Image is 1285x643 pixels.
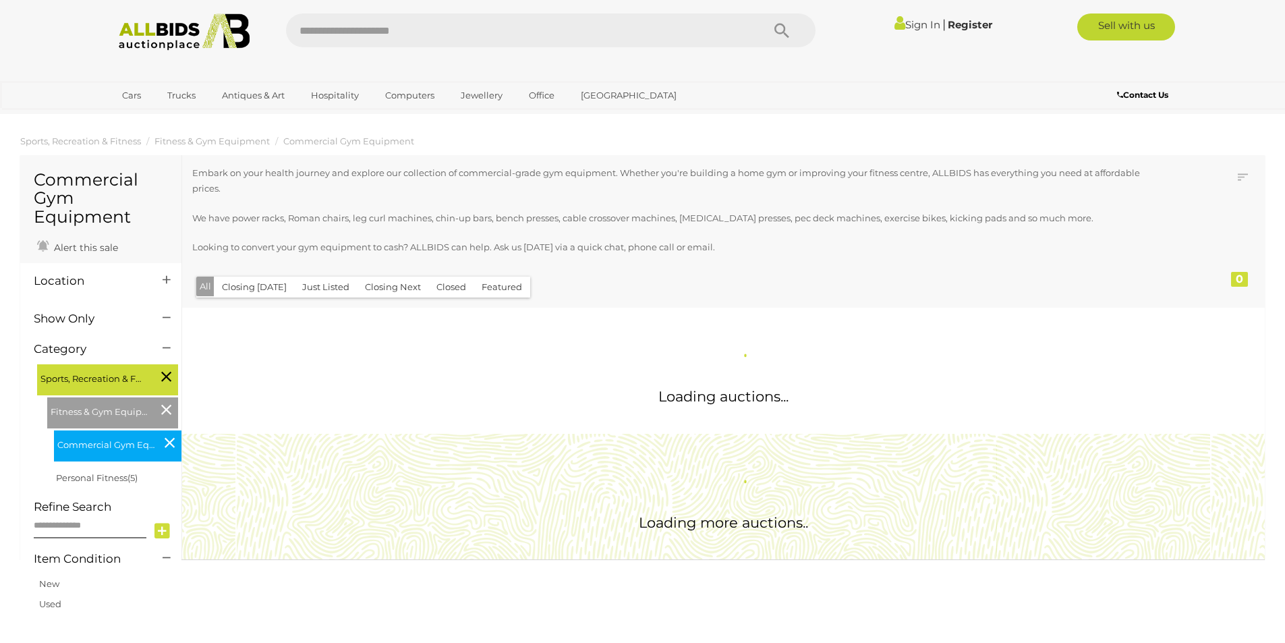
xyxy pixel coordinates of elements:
[154,136,270,146] a: Fitness & Gym Equipment
[572,84,685,107] a: [GEOGRAPHIC_DATA]
[357,277,429,298] button: Closing Next
[34,171,168,227] h1: Commercial Gym Equipment
[34,343,142,356] h4: Category
[639,514,808,531] span: Loading more auctions..
[39,578,59,589] a: New
[294,277,358,298] button: Just Listed
[111,13,258,51] img: Allbids.com.au
[34,275,142,287] h4: Location
[51,401,152,420] span: Fitness & Gym Equipment
[113,84,150,107] a: Cars
[34,553,142,565] h4: Item Condition
[159,84,204,107] a: Trucks
[520,84,563,107] a: Office
[948,18,992,31] a: Register
[428,277,474,298] button: Closed
[20,136,141,146] a: Sports, Recreation & Fitness
[56,472,138,483] a: Personal Fitness(5)
[1117,90,1168,100] b: Contact Us
[1117,88,1172,103] a: Contact Us
[283,136,414,146] a: Commercial Gym Equipment
[1231,272,1248,287] div: 0
[192,211,1156,226] p: We have power racks, Roman chairs, leg curl machines, chin-up bars, bench presses, cable crossove...
[748,13,816,47] button: Search
[127,472,138,483] span: (5)
[196,277,215,296] button: All
[1077,13,1175,40] a: Sell with us
[658,388,789,405] span: Loading auctions...
[34,312,142,325] h4: Show Only
[57,434,159,453] span: Commercial Gym Equipment
[894,18,940,31] a: Sign In
[214,277,295,298] button: Closing [DATE]
[213,84,293,107] a: Antiques & Art
[942,17,946,32] span: |
[51,242,118,254] span: Alert this sale
[302,84,368,107] a: Hospitality
[452,84,511,107] a: Jewellery
[474,277,530,298] button: Featured
[39,598,61,609] a: Used
[34,501,178,513] h4: Refine Search
[192,165,1156,197] p: Embark on your health journey and explore our collection of commercial-grade gym equipment. Wheth...
[34,236,121,256] a: Alert this sale
[376,84,443,107] a: Computers
[192,240,1156,255] p: Looking to convert your gym equipment to cash? ALLBIDS can help. Ask us [DATE] via a quick chat, ...
[40,368,142,387] span: Sports, Recreation & Fitness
